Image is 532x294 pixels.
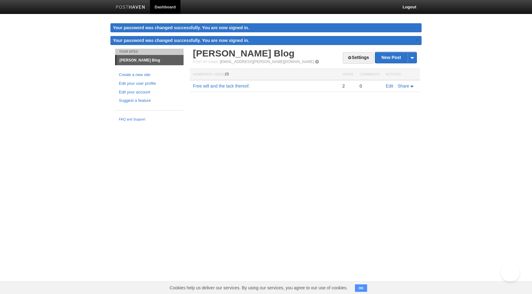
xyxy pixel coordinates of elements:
[193,48,295,58] a: [PERSON_NAME] Blog
[119,72,180,78] a: Create a new site
[375,52,417,63] a: New Post
[119,80,180,87] a: Edit your user profile
[398,84,409,88] span: Share
[225,72,229,76] span: 25
[383,69,420,80] th: Actions
[116,55,184,65] a: [PERSON_NAME] Blog
[386,84,393,88] a: Edit
[339,69,356,80] th: Views
[163,282,354,294] span: Cookies help us deliver our services. By using our services, you agree to our use of cookies.
[119,89,180,96] a: Edit your account
[193,60,219,64] span: Post by Email
[119,97,180,104] a: Suggest a feature
[360,83,380,89] div: 0
[343,52,374,64] a: Settings
[113,38,249,43] span: Your password was changed successfully. You are now signed in.
[501,263,520,282] iframe: Help Scout Beacon - Open
[115,49,184,55] li: Your Sites
[110,23,422,32] div: Your password was changed successfully. You are now signed in.
[357,69,383,80] th: Comments
[414,36,420,44] a: ×
[119,117,180,122] a: FAQ and Support
[342,83,353,89] div: 2
[355,284,367,292] button: OK
[220,60,314,64] a: [EMAIL_ADDRESS][PERSON_NAME][DOMAIN_NAME]
[190,69,339,80] th: Homepage Views
[193,84,250,88] a: Free will and the lack thereof.
[116,5,145,10] img: Posthaven-bar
